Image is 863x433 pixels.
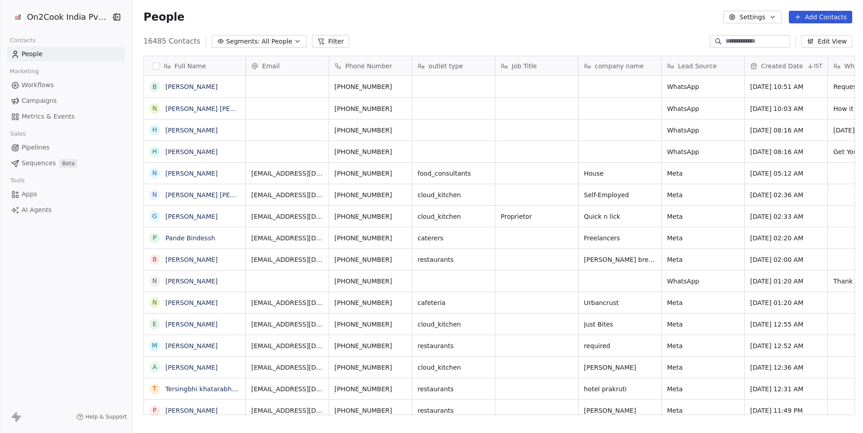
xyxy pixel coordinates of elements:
div: G [152,212,157,221]
span: [EMAIL_ADDRESS][DOMAIN_NAME] [251,406,323,415]
span: Self-Employed [584,190,656,199]
span: [PHONE_NUMBER] [334,320,406,329]
span: [EMAIL_ADDRESS][DOMAIN_NAME] [251,212,323,221]
a: Apps [7,187,125,202]
span: [PHONE_NUMBER] [334,384,406,393]
div: P [153,406,156,415]
span: Lead Source [678,62,716,71]
span: restaurants [418,341,489,350]
span: Meta [667,212,739,221]
span: [PERSON_NAME] [584,363,656,372]
span: [EMAIL_ADDRESS][DOMAIN_NAME] [251,255,323,264]
span: [EMAIL_ADDRESS][DOMAIN_NAME] [251,363,323,372]
span: [PHONE_NUMBER] [334,298,406,307]
a: [PERSON_NAME] [165,278,218,285]
a: People [7,47,125,62]
div: T [153,384,157,393]
span: Meta [667,169,739,178]
span: food_consultants [418,169,489,178]
a: Pipelines [7,140,125,155]
span: cafeteria [418,298,489,307]
span: [PHONE_NUMBER] [334,212,406,221]
span: Email [262,62,280,71]
span: [DATE] 12:31 AM [750,384,822,393]
a: [PERSON_NAME] [165,407,218,414]
div: A [153,362,157,372]
span: [DATE] 02:33 AM [750,212,822,221]
div: N [152,168,157,178]
span: [PHONE_NUMBER] [334,126,406,135]
a: [PERSON_NAME] [165,342,218,349]
span: [DATE] 10:51 AM [750,82,822,91]
div: E [153,319,157,329]
span: [DATE] 08:16 AM [750,126,822,135]
span: [PHONE_NUMBER] [334,234,406,243]
span: WhatsApp [667,104,739,113]
span: [EMAIL_ADDRESS][DOMAIN_NAME] [251,341,323,350]
div: B [153,82,157,92]
span: Quick n lick [584,212,656,221]
span: [EMAIL_ADDRESS][DOMAIN_NAME] [251,320,323,329]
span: House [584,169,656,178]
a: Pande Bindessh [165,234,215,242]
span: Meta [667,384,739,393]
span: [DATE] 12:55 AM [750,320,822,329]
a: [PERSON_NAME] [165,213,218,220]
button: On2Cook India Pvt. Ltd. [11,9,105,25]
span: [DATE] 02:00 AM [750,255,822,264]
div: P [153,233,156,243]
div: Job Title [495,56,578,75]
button: Settings [723,11,781,23]
span: WhatsApp [667,277,739,286]
span: Meta [667,320,739,329]
div: H [152,125,157,135]
div: N [152,298,157,307]
a: SequencesBeta [7,156,125,171]
span: [DATE] 08:16 AM [750,147,822,156]
span: On2Cook India Pvt. Ltd. [27,11,108,23]
a: [PERSON_NAME] [165,148,218,155]
div: Lead Source [662,56,744,75]
span: Marketing [6,65,43,78]
span: [EMAIL_ADDRESS][DOMAIN_NAME] [251,234,323,243]
span: [DATE] 05:12 AM [750,169,822,178]
span: Full Name [174,62,206,71]
div: H [152,147,157,156]
span: Just Bites [584,320,656,329]
span: Meta [667,363,739,372]
span: Meta [667,255,739,264]
a: [PERSON_NAME] [PERSON_NAME] [165,105,272,112]
span: [PHONE_NUMBER] [334,363,406,372]
span: [PHONE_NUMBER] [334,104,406,113]
span: [PHONE_NUMBER] [334,169,406,178]
span: Meta [667,234,739,243]
a: Help & Support [76,413,127,420]
span: [PHONE_NUMBER] [334,82,406,91]
a: Tersingbhi khatarabhai parmar [165,385,262,393]
a: [PERSON_NAME] [165,321,218,328]
span: [DATE] 10:03 AM [750,104,822,113]
span: People [143,10,184,24]
span: Contacts [6,34,40,47]
div: company name [578,56,661,75]
a: Workflows [7,78,125,93]
span: Proprietor [501,212,573,221]
span: WhatsApp [667,82,739,91]
span: 16485 Contacts [143,36,200,47]
span: Apps [22,190,37,199]
span: [DATE] 11:49 PM [750,406,822,415]
a: Metrics & Events [7,109,125,124]
span: Created Date [761,62,803,71]
span: [PERSON_NAME] [584,406,656,415]
div: Created DateIST [745,56,827,75]
span: [EMAIL_ADDRESS][DOMAIN_NAME] [251,298,323,307]
span: [DATE] 01:20 AM [750,298,822,307]
span: restaurants [418,255,489,264]
span: Metrics & Events [22,112,75,121]
a: [PERSON_NAME] [165,127,218,134]
div: Email [246,56,329,75]
span: [DATE] 12:36 AM [750,363,822,372]
span: Meta [667,298,739,307]
span: WhatsApp [667,126,739,135]
span: restaurants [418,384,489,393]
